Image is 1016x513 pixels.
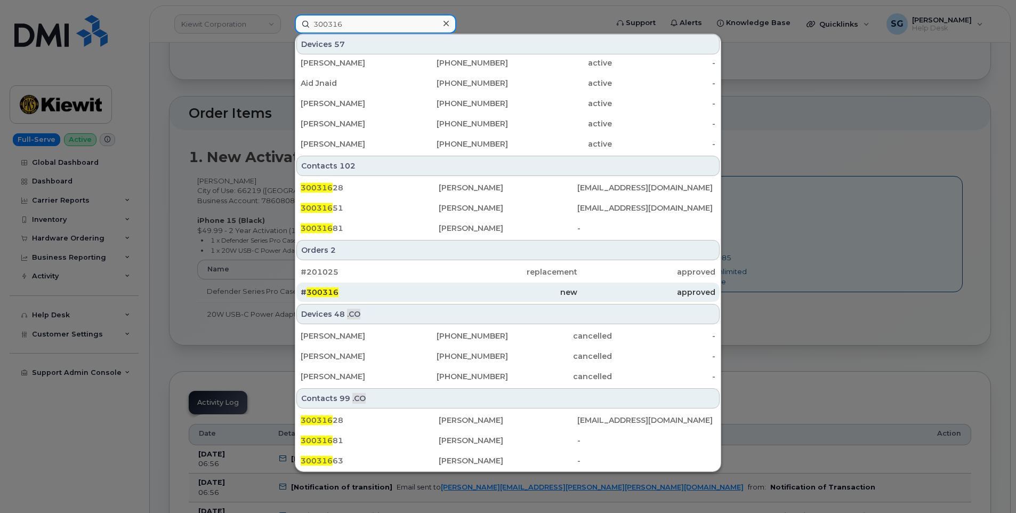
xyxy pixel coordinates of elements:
div: - [612,331,716,341]
span: .CO [347,309,360,319]
div: 28 [301,182,439,193]
div: [PERSON_NAME] [439,223,577,234]
span: 300316 [301,436,333,445]
span: 57 [334,39,345,50]
div: [PERSON_NAME] [439,182,577,193]
div: #201025 [301,267,439,277]
div: [PERSON_NAME] [301,58,405,68]
div: - [612,118,716,129]
div: [PERSON_NAME] [301,351,405,362]
div: Orders [296,240,720,260]
div: approved [577,267,715,277]
iframe: Messenger Launcher [970,467,1008,505]
div: [PERSON_NAME] [301,118,405,129]
div: active [508,139,612,149]
div: - [612,98,716,109]
div: - [612,58,716,68]
div: Contacts [296,156,720,176]
a: [PERSON_NAME][PHONE_NUMBER]cancelled- [296,326,720,346]
div: approved [577,287,715,298]
span: 300316 [301,415,333,425]
span: 99 [340,393,350,404]
div: [PERSON_NAME] [301,139,405,149]
div: 28 [301,415,439,426]
div: [PERSON_NAME] [301,371,405,382]
a: [PERSON_NAME][PHONE_NUMBER]active- [296,53,720,73]
span: 300316 [307,287,338,297]
a: #300316newapproved [296,283,720,302]
div: [PHONE_NUMBER] [405,78,509,89]
div: - [577,223,715,234]
div: [EMAIL_ADDRESS][DOMAIN_NAME] [577,182,715,193]
div: - [577,435,715,446]
a: 30031681[PERSON_NAME]- [296,219,720,238]
div: active [508,118,612,129]
a: Aid Jnaid[PHONE_NUMBER]active- [296,74,720,93]
div: [PERSON_NAME] [439,415,577,426]
a: [PERSON_NAME][PHONE_NUMBER]cancelled- [296,367,720,386]
div: replacement [439,267,577,277]
div: - [577,455,715,466]
input: Find something... [295,14,456,34]
a: [PERSON_NAME][PHONE_NUMBER]active- [296,94,720,113]
a: 30031681[PERSON_NAME]- [296,431,720,450]
div: new [439,287,577,298]
div: 81 [301,435,439,446]
a: [PERSON_NAME][PHONE_NUMBER]active- [296,134,720,154]
div: - [612,351,716,362]
div: 63 [301,455,439,466]
span: 102 [340,161,356,171]
div: [PHONE_NUMBER] [405,98,509,109]
div: [PHONE_NUMBER] [405,139,509,149]
span: 2 [330,245,336,255]
div: active [508,78,612,89]
div: - [612,371,716,382]
div: 51 [301,203,439,213]
div: [EMAIL_ADDRESS][DOMAIN_NAME] [577,203,715,213]
div: - [612,139,716,149]
div: cancelled [508,351,612,362]
a: [PERSON_NAME][PHONE_NUMBER]active- [296,114,720,133]
div: [PHONE_NUMBER] [405,118,509,129]
div: active [508,58,612,68]
a: 30031628[PERSON_NAME][EMAIL_ADDRESS][DOMAIN_NAME] [296,178,720,197]
a: 30031663[PERSON_NAME]- [296,451,720,470]
div: Contacts [296,388,720,408]
span: 300316 [301,203,333,213]
div: active [508,98,612,109]
div: 81 [301,223,439,234]
div: Devices [296,34,720,54]
a: #201025replacementapproved [296,262,720,282]
div: [PERSON_NAME] [301,98,405,109]
div: cancelled [508,371,612,382]
span: 300316 [301,456,333,466]
div: [PHONE_NUMBER] [405,58,509,68]
div: [PHONE_NUMBER] [405,371,509,382]
div: Devices [296,304,720,324]
div: [PERSON_NAME] [301,331,405,341]
span: .CO [352,393,366,404]
a: [PERSON_NAME][PHONE_NUMBER]cancelled- [296,347,720,366]
div: Aid Jnaid [301,78,405,89]
div: [EMAIL_ADDRESS][DOMAIN_NAME] [577,415,715,426]
div: [PERSON_NAME] [439,203,577,213]
a: 30031628[PERSON_NAME][EMAIL_ADDRESS][DOMAIN_NAME] [296,411,720,430]
a: 30031651[PERSON_NAME][EMAIL_ADDRESS][DOMAIN_NAME] [296,198,720,218]
div: [PERSON_NAME] [439,435,577,446]
div: - [612,78,716,89]
span: 300316 [301,223,333,233]
div: [PHONE_NUMBER] [405,351,509,362]
div: # [301,287,439,298]
div: [PERSON_NAME] [439,455,577,466]
span: 48 [334,309,345,319]
div: [PHONE_NUMBER] [405,331,509,341]
span: 300316 [301,183,333,193]
div: cancelled [508,331,612,341]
